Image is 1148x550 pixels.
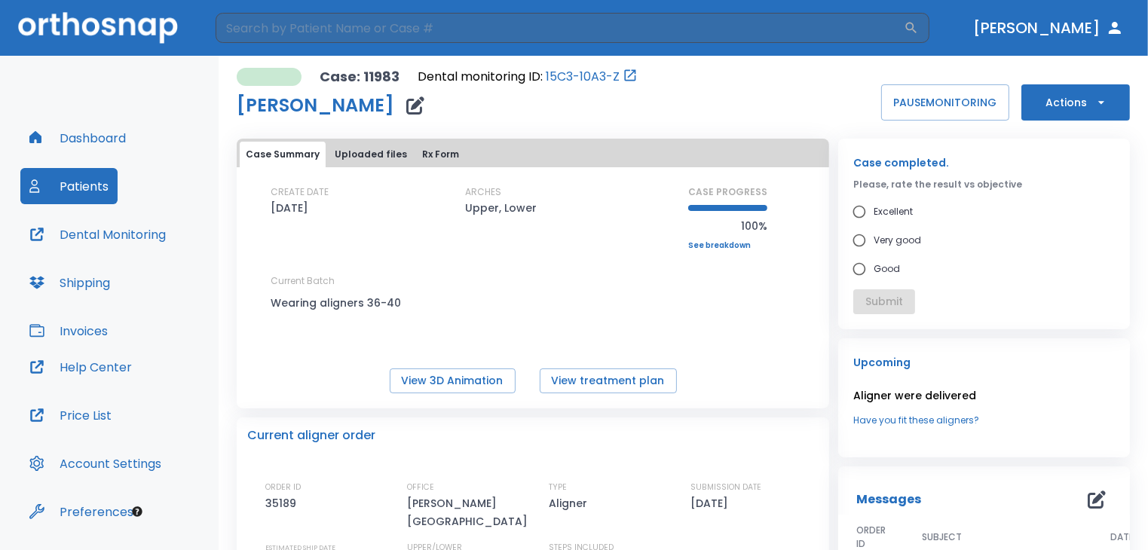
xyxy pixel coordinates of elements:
p: Wearing aligners 36-40 [271,294,406,312]
p: Messages [856,490,921,509]
button: View 3D Animation [390,368,516,393]
button: Preferences [20,493,142,530]
span: Very good [874,231,921,249]
p: [PERSON_NAME][GEOGRAPHIC_DATA] [407,494,535,530]
p: 35189 [265,494,302,512]
div: Open patient in dental monitoring portal [418,68,638,86]
p: Aligner [549,494,592,512]
span: Excellent [874,203,913,221]
p: ORDER ID [265,481,301,494]
p: Case: 11983 [320,68,400,86]
a: See breakdown [688,241,767,250]
p: CREATE DATE [271,185,329,199]
button: Uploaded files [329,142,413,167]
p: [DATE] [271,199,308,217]
h1: [PERSON_NAME] [237,96,394,115]
p: [DATE] [690,494,733,512]
p: Dental monitoring ID: [418,68,543,86]
div: Tooltip anchor [130,505,144,518]
p: TYPE [549,481,567,494]
p: Current aligner order [247,426,375,445]
button: Patients [20,168,118,204]
button: Shipping [20,264,119,301]
button: [PERSON_NAME] [967,14,1130,41]
p: CASE PROGRESS [688,185,767,199]
button: Dashboard [20,120,135,156]
button: View treatment plan [540,368,677,393]
p: Upper, Lower [465,199,537,217]
button: Account Settings [20,445,170,481]
button: Actions [1021,84,1130,121]
p: 100% [688,217,767,235]
button: Help Center [20,349,141,385]
p: Please, rate the result vs objective [853,178,1115,191]
button: Case Summary [240,142,326,167]
img: Orthosnap [18,12,178,43]
p: Current Batch [271,274,406,288]
p: OFFICE [407,481,434,494]
input: Search by Patient Name or Case # [216,13,904,43]
span: DATE [1110,530,1134,544]
button: Invoices [20,313,117,349]
span: SUBJECT [922,530,962,544]
button: Dental Monitoring [20,216,175,252]
a: 15C3-10A3-Z [546,68,620,86]
button: Price List [20,397,121,433]
span: Good [874,260,900,278]
p: Case completed. [853,154,1115,172]
p: ARCHES [465,185,501,199]
p: SUBMISSION DATE [690,481,761,494]
div: tabs [240,142,826,167]
button: PAUSEMONITORING [881,84,1009,121]
p: Upcoming [853,353,1115,371]
p: Aligner were delivered [853,387,1115,405]
a: Have you fit these aligners? [853,414,1115,427]
button: Rx Form [416,142,465,167]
